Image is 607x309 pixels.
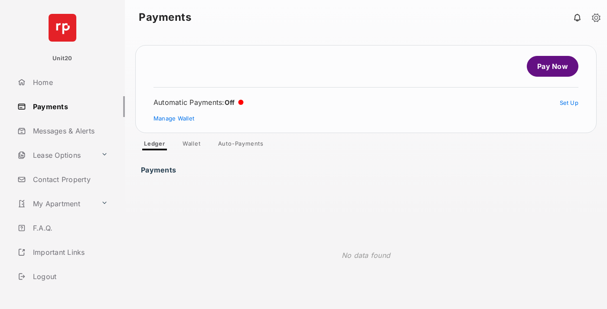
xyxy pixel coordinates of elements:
div: Automatic Payments : [153,98,244,107]
a: F.A.Q. [14,218,125,238]
a: Wallet [176,140,208,150]
a: Messages & Alerts [14,120,125,141]
span: Off [225,98,235,107]
a: Contact Property [14,169,125,190]
p: No data found [342,250,390,260]
a: Auto-Payments [211,140,271,150]
a: Set Up [560,99,579,106]
a: Ledger [137,140,172,150]
a: Lease Options [14,145,98,166]
a: Logout [14,266,125,287]
a: Payments [14,96,125,117]
p: Unit20 [52,54,72,63]
strong: Payments [139,12,191,23]
img: svg+xml;base64,PHN2ZyB4bWxucz0iaHR0cDovL3d3dy53My5vcmcvMjAwMC9zdmciIHdpZHRoPSI2NCIgaGVpZ2h0PSI2NC... [49,14,76,42]
h3: Payments [141,166,179,169]
a: Manage Wallet [153,115,194,122]
a: My Apartment [14,193,98,214]
a: Important Links [14,242,111,263]
a: Home [14,72,125,93]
